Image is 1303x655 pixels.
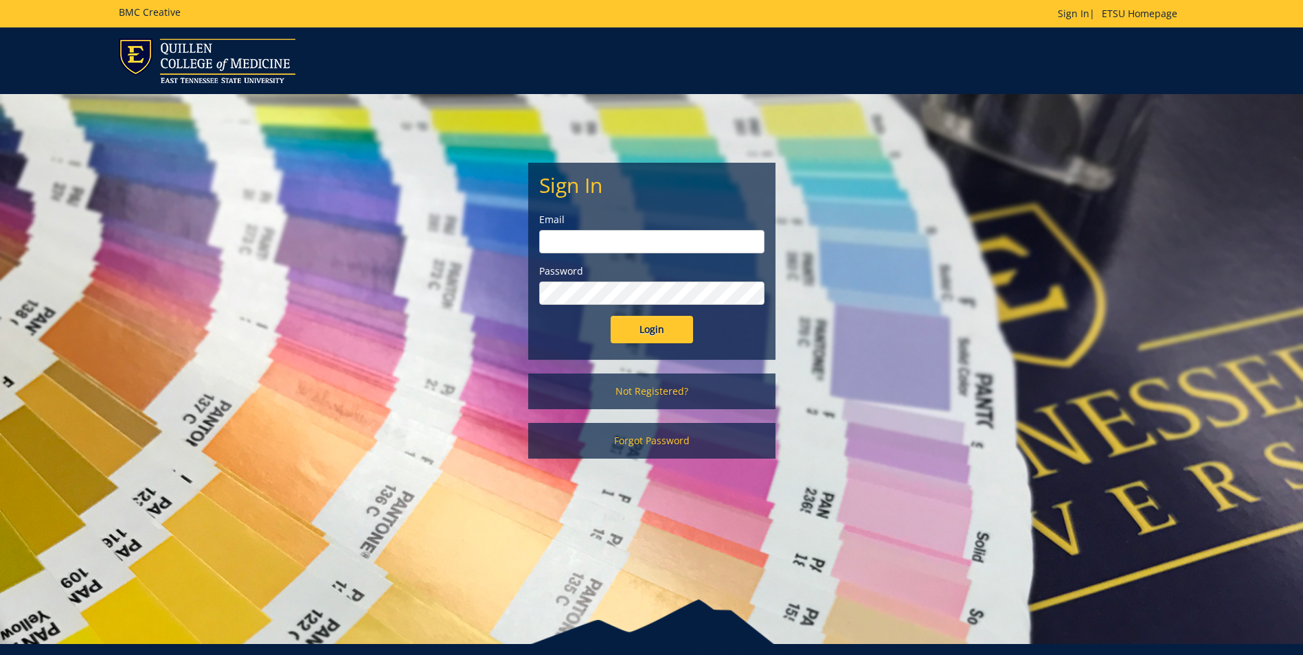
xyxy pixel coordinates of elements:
[1095,7,1184,20] a: ETSU Homepage
[539,174,764,196] h2: Sign In
[528,423,775,459] a: Forgot Password
[1058,7,1184,21] p: |
[539,264,764,278] label: Password
[528,374,775,409] a: Not Registered?
[611,316,693,343] input: Login
[119,38,295,83] img: ETSU logo
[1058,7,1089,20] a: Sign In
[539,213,764,227] label: Email
[119,7,181,17] h5: BMC Creative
